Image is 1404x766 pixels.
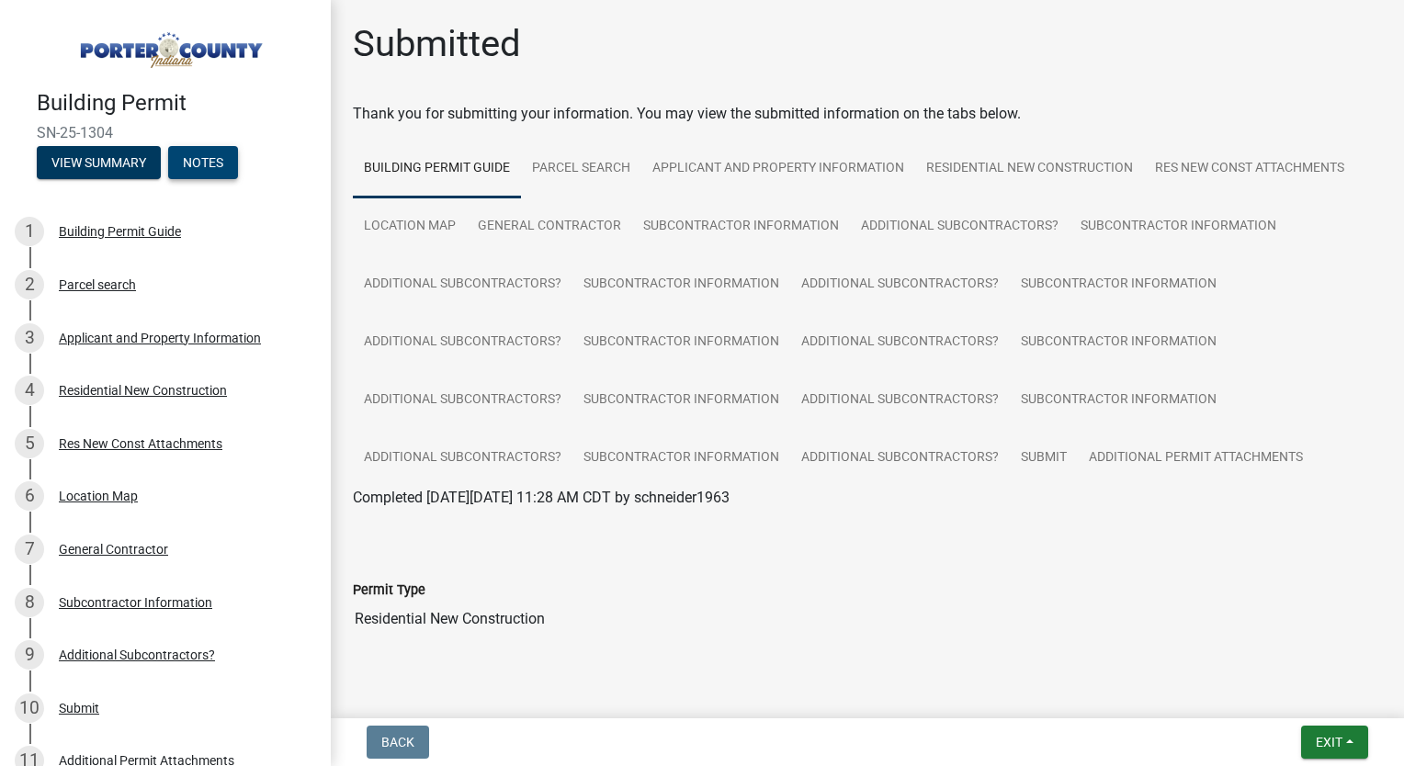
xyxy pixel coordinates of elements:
button: Back [367,726,429,759]
a: Additional Subcontractors? [790,255,1010,314]
a: Subcontractor Information [1070,197,1287,256]
div: Res New Const Attachments [59,437,222,450]
a: Submit [1010,429,1078,488]
button: Exit [1301,726,1368,759]
div: Parcel search [59,278,136,291]
div: 8 [15,588,44,617]
label: Permit Type [353,584,425,597]
div: Residential New Construction [59,384,227,397]
div: Additional Subcontractors? [59,648,215,661]
div: Thank you for submitting your information. You may view the submitted information on the tabs below. [353,103,1382,125]
a: Subcontractor Information [1010,313,1228,372]
div: 7 [15,535,44,564]
a: Additional Subcontractors? [790,429,1010,488]
a: Additional Subcontractors? [353,255,572,314]
a: Subcontractor Information [572,429,790,488]
span: Completed [DATE][DATE] 11:28 AM CDT by schneider1963 [353,489,730,506]
div: Subcontractor Information [59,596,212,609]
a: Parcel search [521,140,641,198]
a: Additional Subcontractors? [850,197,1070,256]
a: Applicant and Property Information [641,140,915,198]
img: Porter County, Indiana [37,19,301,71]
a: Subcontractor Information [572,313,790,372]
div: 10 [15,693,44,723]
div: 1 [15,217,44,246]
span: SN-25-1304 [37,124,294,141]
button: View Summary [37,146,161,179]
div: 4 [15,376,44,405]
span: Back [381,735,414,749]
a: Res New Const Attachments [1144,140,1355,198]
a: Additional Subcontractors? [353,313,572,372]
a: Subcontractor Information [632,197,850,256]
span: Exit [1316,735,1342,749]
a: Subcontractor Information [1010,371,1228,430]
h4: Building Permit [37,90,316,117]
a: Additional Subcontractors? [790,313,1010,372]
a: Additional Permit Attachments [1078,429,1314,488]
div: Building Permit Guide [59,225,181,238]
a: General Contractor [467,197,632,256]
button: Notes [168,146,238,179]
h1: Submitted [353,22,521,66]
a: Additional Subcontractors? [353,429,572,488]
a: Residential New Construction [915,140,1144,198]
a: Subcontractor Information [572,255,790,314]
a: Additional Subcontractors? [790,371,1010,430]
a: Subcontractor Information [1010,255,1228,314]
a: Additional Subcontractors? [353,371,572,430]
div: General Contractor [59,543,168,556]
div: Location Map [59,490,138,502]
a: Subcontractor Information [572,371,790,430]
div: 9 [15,640,44,670]
a: Location Map [353,197,467,256]
div: Applicant and Property Information [59,332,261,344]
div: 2 [15,270,44,299]
div: 6 [15,481,44,511]
wm-modal-confirm: Notes [168,156,238,171]
div: 5 [15,429,44,458]
div: 3 [15,323,44,353]
a: Building Permit Guide [353,140,521,198]
wm-modal-confirm: Summary [37,156,161,171]
div: Submit [59,702,99,715]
